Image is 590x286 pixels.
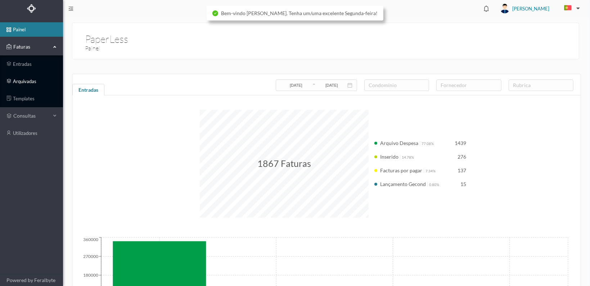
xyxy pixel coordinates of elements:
[513,82,566,89] div: rubrica
[458,154,466,160] span: 276
[380,167,422,173] span: Facturas por pagar
[83,236,98,242] tspan: 360000
[380,181,426,187] span: Lançamento Gecond
[460,181,466,187] span: 15
[83,253,98,259] tspan: 270000
[347,83,352,88] i: icon: calendar
[380,140,418,146] span: Arquivo Despesa
[558,3,583,14] button: PT
[83,272,98,278] tspan: 180000
[380,154,398,160] span: Inserido
[425,169,436,173] span: 7.34%
[455,140,466,146] span: 1439
[441,82,494,89] div: fornecedor
[68,6,73,11] i: icon: menu-fold
[72,84,104,98] div: Entradas
[12,43,51,50] span: Faturas
[369,82,422,89] div: condomínio
[280,81,312,89] input: Data inicial
[482,4,491,13] i: icon: bell
[13,112,49,119] span: consultas
[429,182,439,187] span: 0.80%
[500,4,510,13] img: user_titan3.af2715ee.jpg
[458,167,466,173] span: 137
[402,155,414,159] span: 14.78%
[257,158,311,169] span: 1867 Faturas
[221,10,378,16] span: Bem-vindo [PERSON_NAME]. Tenha um/uma excelente Segunda-feira!
[27,4,36,13] img: Logo
[212,10,218,16] i: icon: check-circle
[316,81,348,89] input: Data final
[85,31,128,34] h1: PaperLess
[85,44,329,53] h3: Painel
[422,141,434,146] span: 77.08%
